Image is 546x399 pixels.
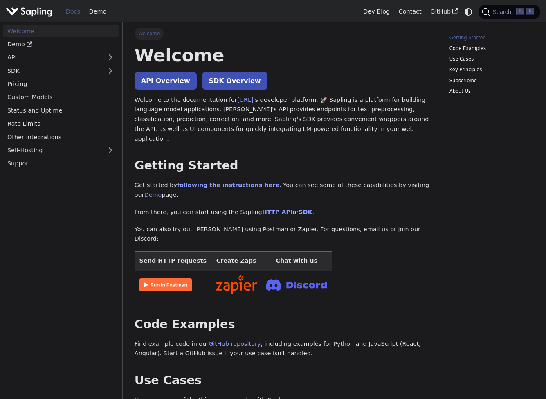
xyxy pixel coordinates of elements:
[3,131,119,143] a: Other Integrations
[135,373,431,388] h2: Use Cases
[135,225,431,244] p: You can also try out [PERSON_NAME] using Postman or Zapier. For questions, email us or join our D...
[135,72,197,90] a: API Overview
[85,5,111,18] a: Demo
[261,252,332,271] th: Chat with us
[3,144,119,156] a: Self-Hosting
[216,275,257,294] img: Connect in Zapier
[490,9,516,15] span: Search
[449,34,531,42] a: Getting Started
[135,158,431,173] h2: Getting Started
[3,91,119,103] a: Custom Models
[299,209,312,215] a: SDK
[135,252,211,271] th: Send HTTP requests
[3,78,119,90] a: Pricing
[463,6,474,18] button: Switch between dark and light mode (currently system mode)
[449,88,531,95] a: About Us
[3,52,102,63] a: API
[135,95,431,144] p: Welcome to the documentation for 's developer platform. 🚀 Sapling is a platform for building lang...
[135,317,431,332] h2: Code Examples
[135,28,431,39] nav: Breadcrumbs
[449,66,531,74] a: Key Principles
[449,55,531,63] a: Use Cases
[135,28,164,39] span: Welcome
[209,340,261,347] a: GitHub repository
[3,65,102,77] a: SDK
[135,207,431,217] p: From there, you can start using the Sapling or .
[426,5,462,18] a: GitHub
[479,5,540,19] button: Search (Command+K)
[102,52,119,63] button: Expand sidebar category 'API'
[449,77,531,85] a: Subscribing
[3,104,119,116] a: Status and Uptime
[135,339,431,359] p: Find example code in our , including examples for Python and JavaScript (React, Angular). Start a...
[6,6,55,18] a: Sapling.ai
[3,25,119,37] a: Welcome
[359,5,394,18] a: Dev Blog
[266,277,327,293] img: Join Discord
[526,8,534,15] kbd: K
[102,65,119,77] button: Expand sidebar category 'SDK'
[262,209,293,215] a: HTTP API
[516,8,524,15] kbd: ⌘
[135,180,431,200] p: Get started by . You can see some of these capabilities by visiting our page.
[211,252,261,271] th: Create Zaps
[135,44,431,66] h1: Welcome
[202,72,267,90] a: SDK Overview
[394,5,426,18] a: Contact
[61,5,85,18] a: Docs
[177,182,279,188] a: following the instructions here
[139,278,192,291] img: Run in Postman
[6,6,52,18] img: Sapling.ai
[144,192,162,198] a: Demo
[449,45,531,52] a: Code Examples
[3,158,119,169] a: Support
[3,38,119,50] a: Demo
[237,97,254,103] a: [URL]
[3,118,119,130] a: Rate Limits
